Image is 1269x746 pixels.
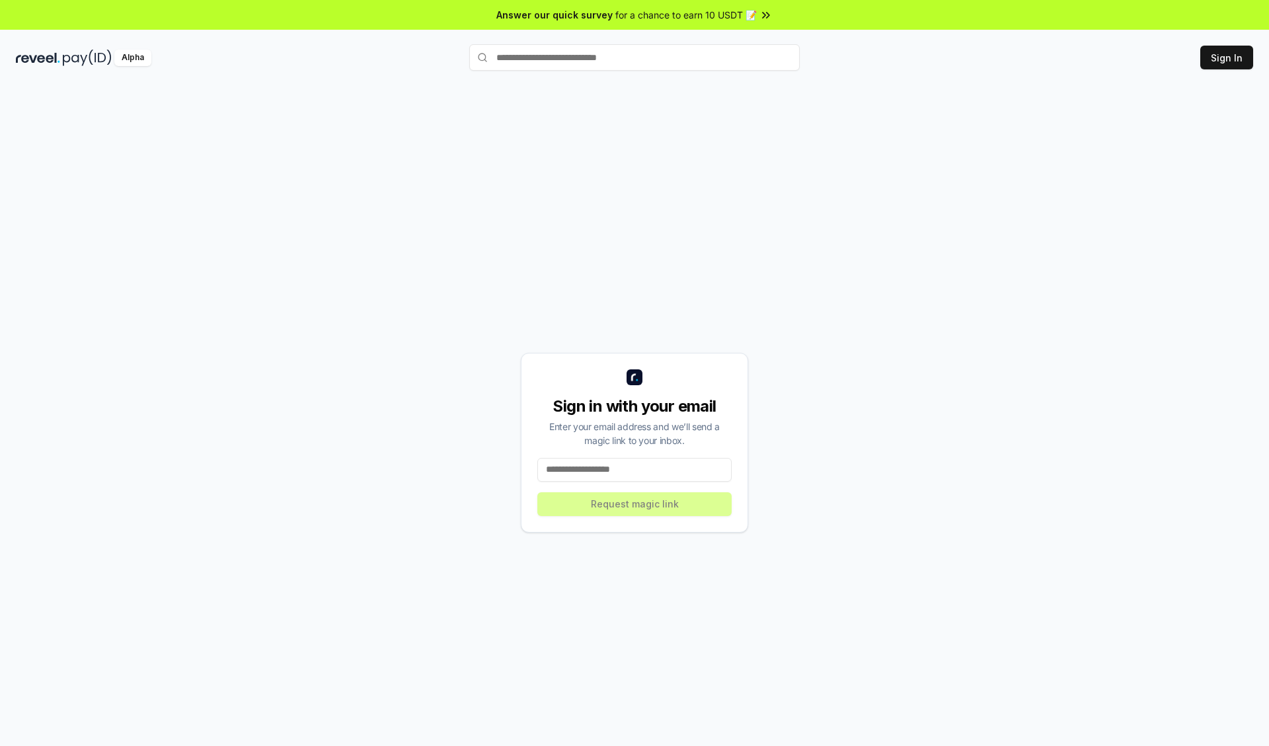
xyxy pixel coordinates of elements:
img: logo_small [627,369,642,385]
div: Enter your email address and we’ll send a magic link to your inbox. [537,420,732,447]
img: pay_id [63,50,112,66]
img: reveel_dark [16,50,60,66]
span: Answer our quick survey [496,8,613,22]
span: for a chance to earn 10 USDT 📝 [615,8,757,22]
div: Alpha [114,50,151,66]
div: Sign in with your email [537,396,732,417]
button: Sign In [1200,46,1253,69]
